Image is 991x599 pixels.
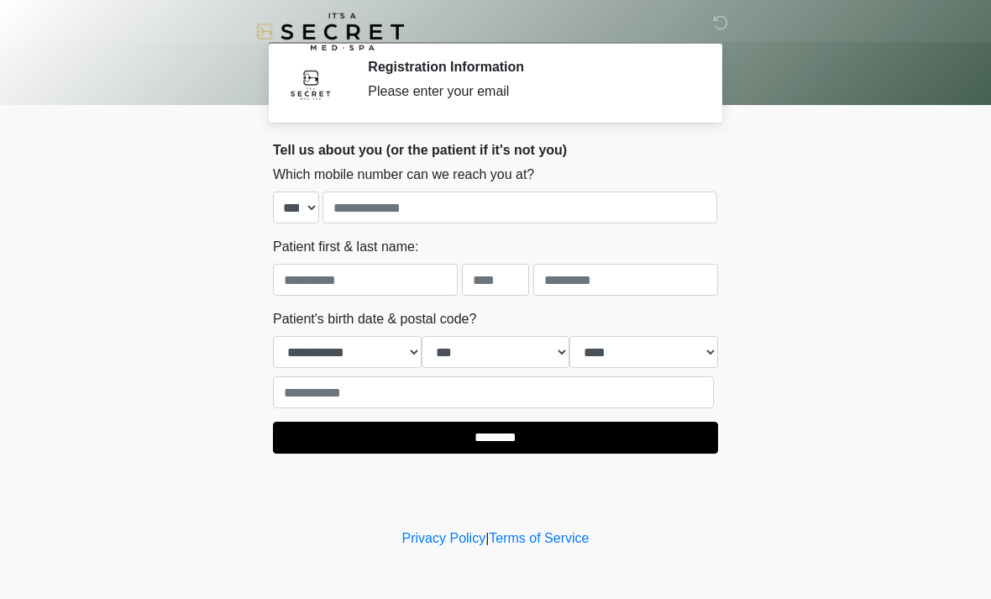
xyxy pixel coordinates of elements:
[273,142,718,158] h2: Tell us about you (or the patient if it's not you)
[256,13,404,50] img: It's A Secret Med Spa Logo
[273,309,476,329] label: Patient's birth date & postal code?
[402,531,486,545] a: Privacy Policy
[286,59,336,109] img: Agent Avatar
[273,237,418,257] label: Patient first & last name:
[368,59,693,75] h2: Registration Information
[368,81,693,102] div: Please enter your email
[489,531,589,545] a: Terms of Service
[273,165,534,185] label: Which mobile number can we reach you at?
[485,531,489,545] a: |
